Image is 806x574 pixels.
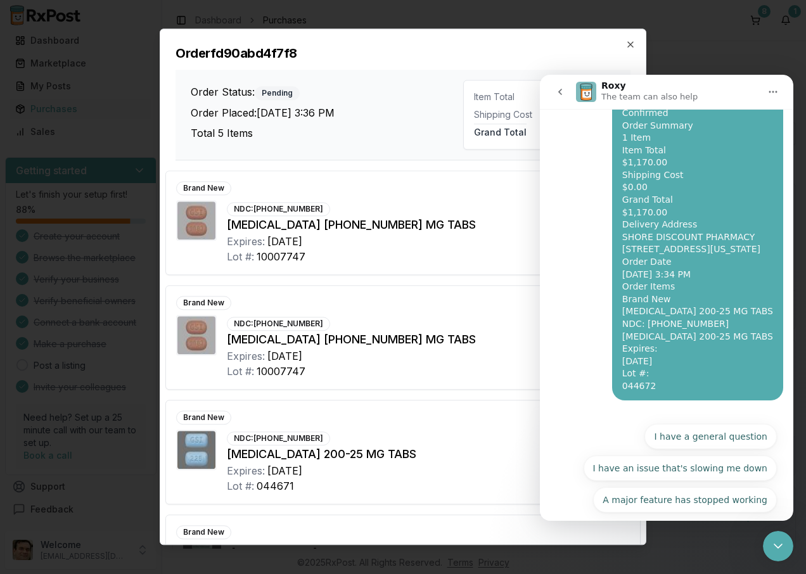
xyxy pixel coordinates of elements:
button: I have an issue that's slowing me down [44,381,238,406]
div: Expires: [227,463,265,478]
iframe: Intercom live chat [540,75,793,521]
div: Brand New [176,181,231,195]
span: Grand Total [474,124,527,137]
div: Item Total [474,91,534,103]
div: Pending [255,86,300,100]
div: Expires: [227,234,265,249]
h3: Order Status: [191,84,463,100]
button: A major feature has stopped working [53,412,237,438]
div: Lot #: [227,364,254,379]
div: Lot #: [227,478,254,494]
div: [MEDICAL_DATA] 200-25 MG TABS [227,445,572,463]
div: 10007747 [257,364,305,379]
div: Expires: [227,348,265,364]
button: I have a general question [105,349,237,374]
div: Shipping Cost [474,108,534,121]
h3: Total 5 Items [191,125,463,141]
div: [DATE] [267,463,302,478]
div: [DATE] [267,234,302,249]
div: [DATE] [267,348,302,364]
iframe: Intercom live chat [763,531,793,561]
div: Brand New [176,525,231,539]
div: NDC: [PHONE_NUMBER] [227,202,330,216]
div: Lot #: [227,249,254,264]
img: Biktarvy 50-200-25 MG TABS [177,316,215,354]
h2: Order fd90abd4f7f8 [176,44,630,62]
div: 044671 [257,478,294,494]
div: Brand New [176,411,231,424]
div: Item Price [583,544,630,557]
div: NDC: [PHONE_NUMBER] [227,317,330,331]
div: 10007747 [257,249,305,264]
div: [MEDICAL_DATA] [PHONE_NUMBER] MG TABS [227,331,568,348]
img: Descovy 200-25 MG TABS [177,431,215,469]
div: Brand New [176,296,231,310]
div: NDC: [PHONE_NUMBER] [227,431,330,445]
h3: Order Placed: [DATE] 3:36 PM [191,105,463,120]
div: [MEDICAL_DATA] [PHONE_NUMBER] MG TABS [227,216,568,234]
img: Biktarvy 50-200-25 MG TABS [177,201,215,239]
